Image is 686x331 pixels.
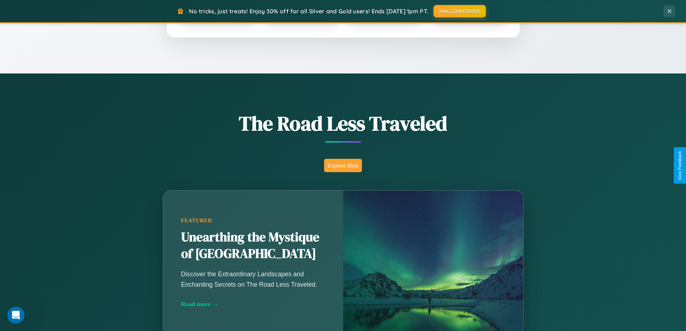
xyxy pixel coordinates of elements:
div: Read more → [181,300,325,308]
div: Give Feedback [677,151,682,180]
iframe: Intercom live chat [7,307,24,324]
h2: Unearthing the Mystique of [GEOGRAPHIC_DATA] [181,229,325,262]
div: Featured [181,218,325,224]
button: Explore Blog [324,159,362,172]
span: No tricks, just treats! Enjoy 30% off for all Silver and Gold users! Ends [DATE] 1pm PT. [189,8,428,15]
p: Discover the Extraordinary Landscapes and Enchanting Secrets on The Road Less Traveled. [181,269,325,289]
button: HALLOWEEN30 [434,5,486,17]
h1: The Road Less Traveled [127,109,559,137]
